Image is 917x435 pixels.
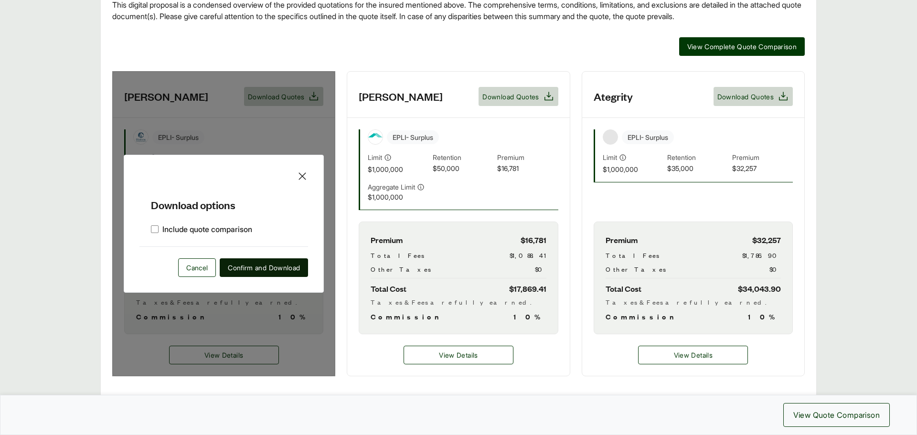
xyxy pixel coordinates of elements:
[752,233,781,246] span: $32,257
[732,163,793,174] span: $32,257
[359,89,443,104] h3: [PERSON_NAME]
[404,346,513,364] a: Hamilton details
[139,182,308,212] h5: Download options
[368,130,383,144] img: Hamilton Select
[667,152,728,163] span: Retention
[509,282,546,295] span: $17,869.41
[387,130,439,144] span: EPLI - Surplus
[606,282,641,295] span: Total Cost
[482,92,539,102] span: Download Quotes
[603,164,663,174] span: $1,000,000
[220,258,308,277] button: Confirm and Download
[228,263,300,273] span: Confirm and Download
[151,223,252,235] label: Include quote comparison
[793,409,880,421] span: View Quote Comparison
[732,152,793,163] span: Premium
[603,152,617,162] span: Limit
[479,87,558,106] button: Download Quotes
[606,264,666,274] span: Other Taxes
[638,346,748,364] button: View Details
[606,311,678,322] span: Commission
[368,164,428,174] span: $1,000,000
[606,250,659,260] span: Total Fees
[497,152,558,163] span: Premium
[769,264,781,274] span: $0
[622,130,674,144] span: EPLI - Surplus
[638,346,748,364] a: Ategrity details
[748,311,781,322] span: 10 %
[717,92,774,102] span: Download Quotes
[439,350,478,360] span: View Details
[368,192,428,202] span: $1,000,000
[738,282,781,295] span: $34,043.90
[371,282,406,295] span: Total Cost
[594,89,633,104] h3: Ategrity
[404,346,513,364] button: View Details
[535,264,546,274] span: $0
[371,311,443,322] span: Commission
[497,163,558,174] span: $16,781
[433,163,493,174] span: $50,000
[679,37,805,56] button: View Complete Quote Comparison
[371,250,424,260] span: Total Fees
[186,263,208,273] span: Cancel
[606,233,638,246] span: Premium
[783,403,890,427] button: View Quote Comparison
[674,350,713,360] span: View Details
[178,258,216,277] button: Cancel
[371,233,403,246] span: Premium
[687,42,797,52] span: View Complete Quote Comparison
[606,297,781,307] div: Taxes & Fees are fully earned.
[742,250,781,260] span: $1,786.90
[433,152,493,163] span: Retention
[513,311,546,322] span: 10 %
[368,182,415,192] span: Aggregate Limit
[510,250,546,260] span: $1,088.41
[371,264,431,274] span: Other Taxes
[714,87,793,106] button: Download Quotes
[667,163,728,174] span: $35,000
[521,233,546,246] span: $16,781
[371,297,546,307] div: Taxes & Fees are fully earned.
[368,152,382,162] span: Limit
